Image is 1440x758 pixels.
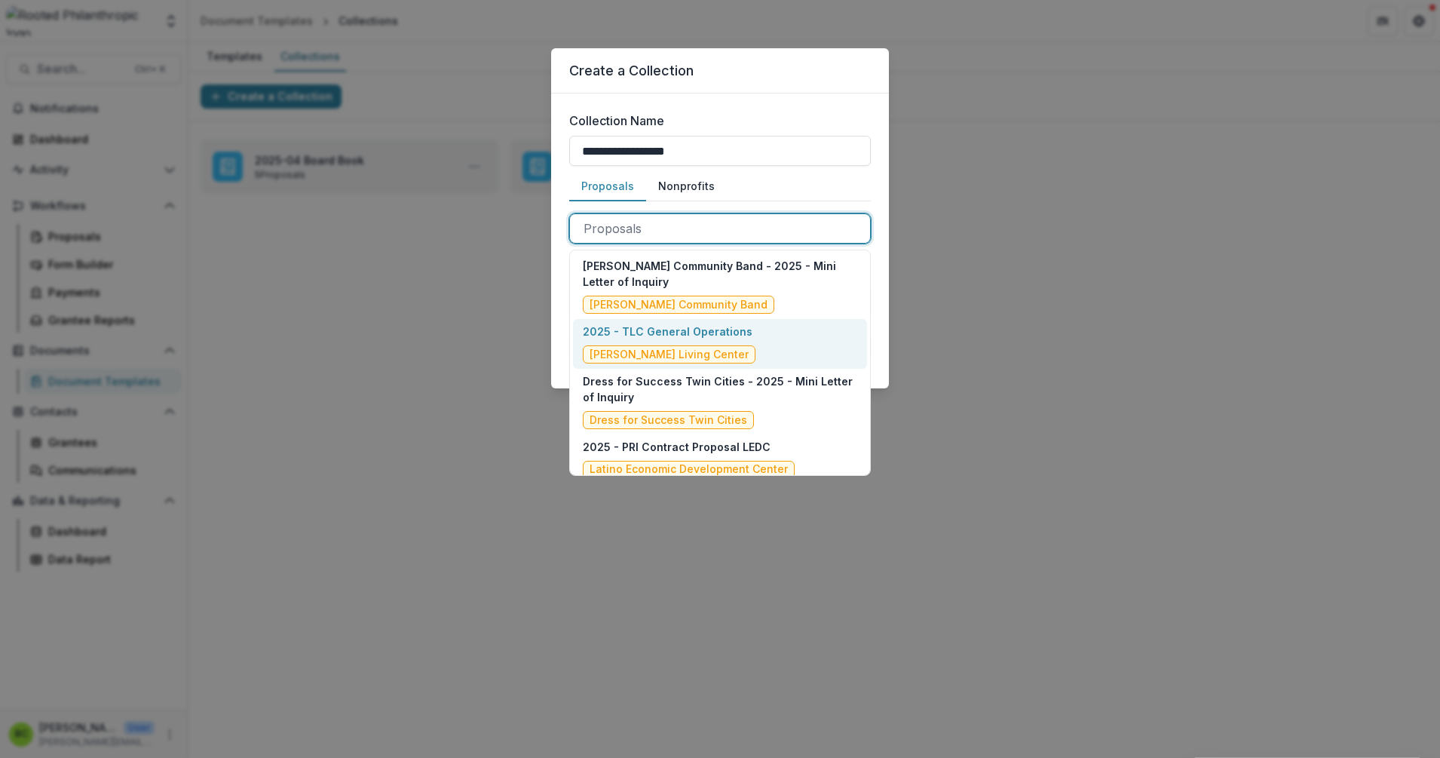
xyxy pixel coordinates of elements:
p: 2025 - TLC General Operations [583,324,755,339]
button: Proposals [569,172,646,201]
p: [PERSON_NAME] Community Band - 2025 - Mini Letter of Inquiry [583,258,857,290]
p: Dress for Success Twin Cities - 2025 - Mini Letter of Inquiry [583,373,857,405]
span: [PERSON_NAME] Living Center [590,348,749,361]
label: Collection Name [569,112,862,130]
span: [PERSON_NAME] Community Band [590,299,767,311]
span: Dress for Success Twin Cities [590,414,747,427]
p: 2025 - PRI Contract Proposal LEDC [583,439,795,455]
header: Create a Collection [551,48,889,94]
span: Latino Economic Development Center [590,463,788,476]
button: Nonprofits [646,172,727,201]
